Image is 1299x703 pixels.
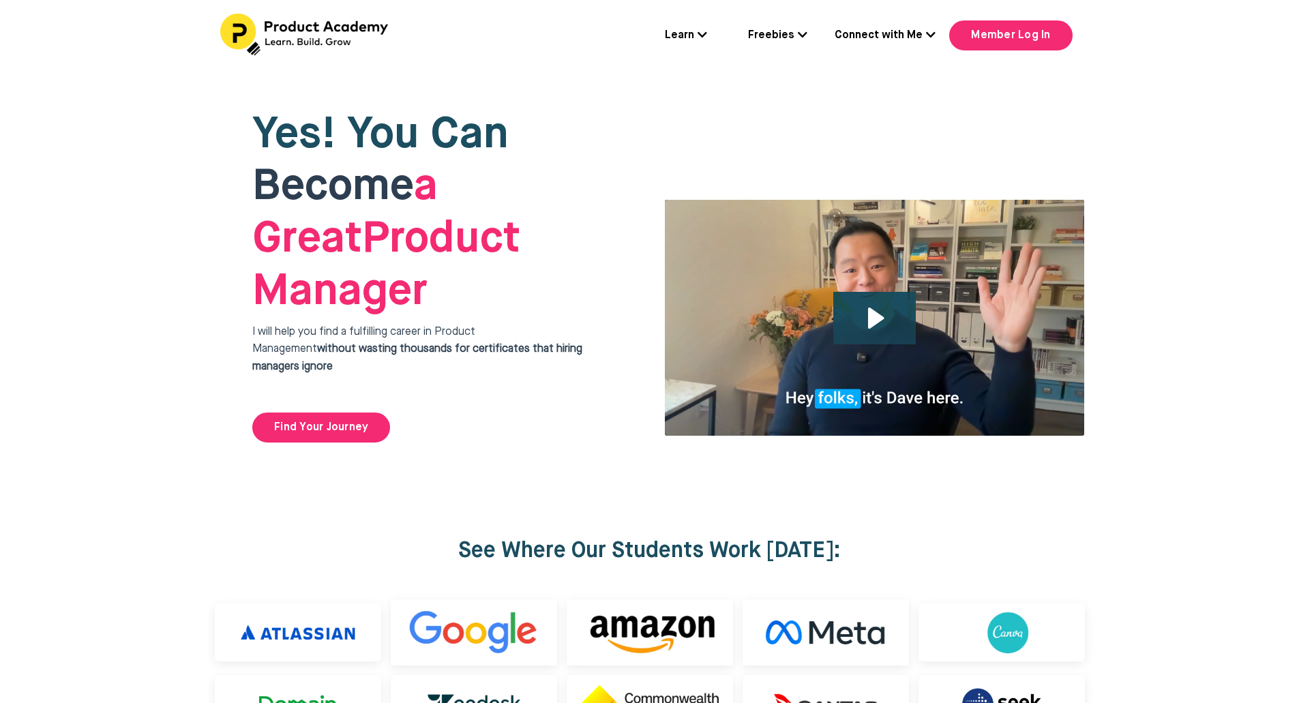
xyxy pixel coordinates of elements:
[252,165,520,314] span: Product Manager
[458,540,841,562] strong: See Where Our Students Work [DATE]:
[252,413,390,443] a: Find Your Journey
[665,27,707,45] a: Learn
[833,292,916,344] button: Play Video: file-uploads/sites/127338/video/4ffeae-3e1-a2cd-5ad6-eac528a42_Why_I_built_product_ac...
[252,165,438,261] strong: a Great
[220,14,391,56] img: Header Logo
[949,20,1072,50] a: Member Log In
[252,327,582,372] span: I will help you find a fulfilling career in Product Management
[252,165,414,209] span: Become
[252,113,509,157] span: Yes! You Can
[252,344,582,372] strong: without wasting thousands for certificates that hiring managers ignore
[748,27,807,45] a: Freebies
[835,27,936,45] a: Connect with Me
